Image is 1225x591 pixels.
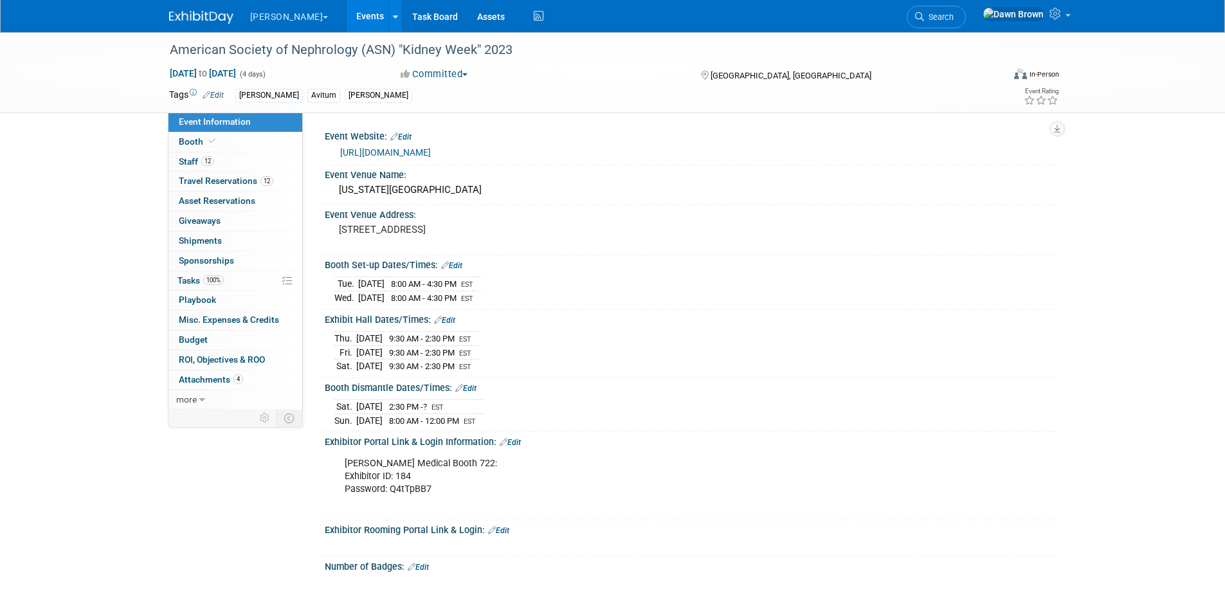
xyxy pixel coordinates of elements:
a: Budget [168,331,302,350]
span: Event Information [179,116,251,127]
span: 8:00 AM - 4:30 PM [391,293,457,303]
span: EST [431,403,444,412]
div: Exhibitor Portal Link & Login Information: [325,432,1057,449]
img: Dawn Brown [983,7,1044,21]
a: Edit [500,438,521,447]
a: Playbook [168,291,302,310]
i: Booth reservation complete [209,138,215,145]
div: Event Venue Address: [325,205,1057,221]
span: EST [461,280,473,289]
a: Asset Reservations [168,192,302,211]
a: Tasks100% [168,271,302,291]
a: Search [907,6,966,28]
span: 12 [201,156,214,166]
div: Event Website: [325,127,1057,143]
a: Attachments4 [168,370,302,390]
span: 9:30 AM - 2:30 PM [389,361,455,371]
span: Playbook [179,295,216,305]
a: Travel Reservations12 [168,172,302,191]
pre: [STREET_ADDRESS] [339,224,615,235]
div: Event Venue Name: [325,165,1057,181]
a: Edit [455,384,476,393]
span: Staff [179,156,214,167]
span: 2:30 PM - [389,402,429,412]
span: 9:30 AM - 2:30 PM [389,348,455,358]
span: Attachments [179,374,243,385]
a: Shipments [168,232,302,251]
td: [DATE] [356,359,383,373]
span: EST [464,417,476,426]
span: 12 [260,176,273,186]
span: Booth [179,136,218,147]
td: [DATE] [356,400,383,414]
a: Misc. Expenses & Credits [168,311,302,330]
div: Avitum [307,89,340,102]
div: Booth Dismantle Dates/Times: [325,378,1057,395]
div: [PERSON_NAME] [235,89,303,102]
div: Number of Badges: [325,557,1057,574]
a: [URL][DOMAIN_NAME] [340,147,431,158]
span: to [197,68,209,78]
a: Staff12 [168,152,302,172]
div: Event Format [927,67,1060,86]
a: Edit [488,526,509,535]
span: 8:00 AM - 12:00 PM [389,416,459,426]
td: Sat. [334,359,356,373]
span: Misc. Expenses & Credits [179,314,279,325]
a: Booth [168,132,302,152]
img: ExhibitDay [169,11,233,24]
a: Edit [441,261,462,270]
span: ROI, Objectives & ROO [179,354,265,365]
span: Giveaways [179,215,221,226]
span: 4 [233,374,243,384]
td: Thu. [334,332,356,346]
div: In-Person [1029,69,1059,79]
td: [DATE] [356,414,383,427]
span: EST [461,295,473,303]
td: Tue. [334,277,358,291]
div: [PERSON_NAME] [345,89,412,102]
td: Personalize Event Tab Strip [254,410,277,426]
td: Toggle Event Tabs [276,410,302,426]
td: [DATE] [358,277,385,291]
a: more [168,390,302,410]
a: ROI, Objectives & ROO [168,350,302,370]
td: [DATE] [356,332,383,346]
span: 9:30 AM - 2:30 PM [389,334,455,343]
span: ? [423,402,427,412]
td: Wed. [334,291,358,305]
span: (4 days) [239,70,266,78]
a: Edit [408,563,429,572]
span: Tasks [177,275,224,286]
span: EST [459,349,471,358]
span: 100% [203,275,224,285]
div: Exhibitor Rooming Portal Link & Login: [325,520,1057,537]
td: [DATE] [358,291,385,305]
a: Sponsorships [168,251,302,271]
span: [DATE] [DATE] [169,68,237,79]
span: Travel Reservations [179,176,273,186]
span: EST [459,363,471,371]
span: 8:00 AM - 4:30 PM [391,279,457,289]
div: Booth Set-up Dates/Times: [325,255,1057,272]
div: [PERSON_NAME] Medical Booth 722: Exhibitor ID: 184 Password: Q4tTpBB7 [336,451,915,515]
div: Exhibit Hall Dates/Times: [325,310,1057,327]
div: American Society of Nephrology (ASN) "Kidney Week" 2023 [165,39,984,62]
a: Event Information [168,113,302,132]
div: Event Rating [1024,88,1058,95]
img: Format-Inperson.png [1014,69,1027,79]
a: Giveaways [168,212,302,231]
td: [DATE] [356,345,383,359]
td: Sun. [334,414,356,427]
div: [US_STATE][GEOGRAPHIC_DATA] [334,180,1047,200]
a: Edit [434,316,455,325]
td: Tags [169,88,224,103]
span: Asset Reservations [179,195,255,206]
td: Sat. [334,400,356,414]
button: Committed [396,68,473,81]
span: [GEOGRAPHIC_DATA], [GEOGRAPHIC_DATA] [711,71,871,80]
a: Edit [203,91,224,100]
td: Fri. [334,345,356,359]
span: more [176,394,197,405]
span: EST [459,335,471,343]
